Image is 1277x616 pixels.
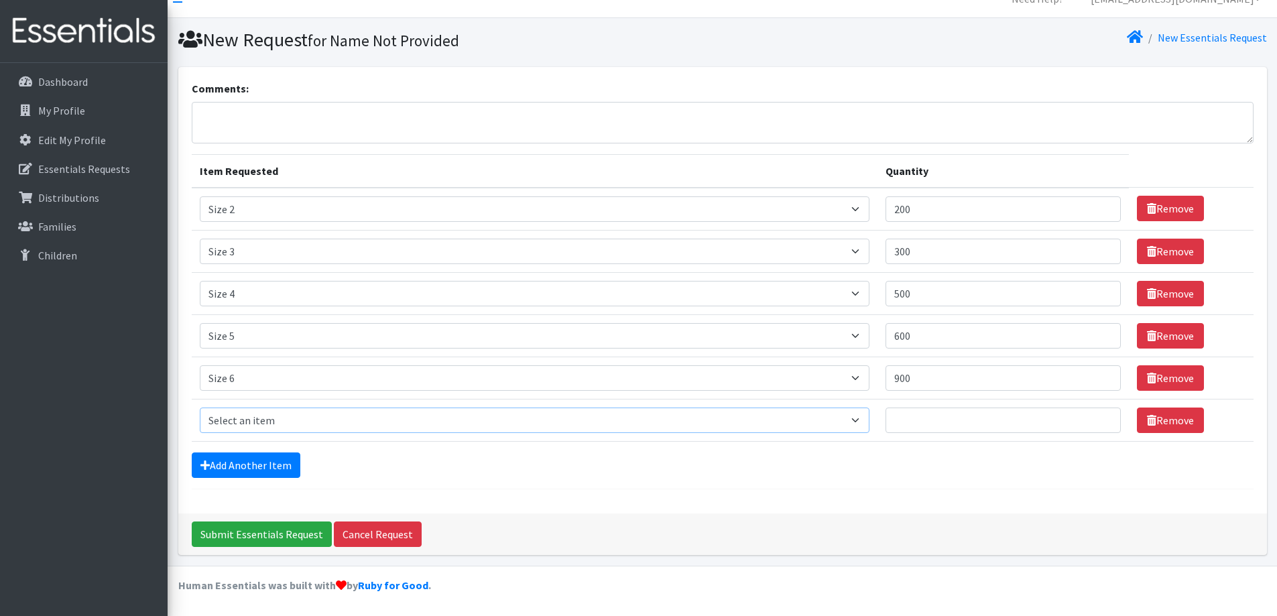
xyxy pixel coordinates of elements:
[877,154,1129,188] th: Quantity
[1137,408,1204,433] a: Remove
[5,242,162,269] a: Children
[38,133,106,147] p: Edit My Profile
[38,162,130,176] p: Essentials Requests
[1137,281,1204,306] a: Remove
[358,578,428,592] a: Ruby for Good
[192,80,249,97] label: Comments:
[334,521,422,547] a: Cancel Request
[38,104,85,117] p: My Profile
[5,127,162,153] a: Edit My Profile
[5,184,162,211] a: Distributions
[1137,239,1204,264] a: Remove
[1158,31,1267,44] a: New Essentials Request
[5,9,162,54] img: HumanEssentials
[1137,323,1204,349] a: Remove
[192,452,300,478] a: Add Another Item
[5,213,162,240] a: Families
[178,28,718,52] h1: New Request
[5,156,162,182] a: Essentials Requests
[1137,196,1204,221] a: Remove
[38,220,76,233] p: Families
[192,521,332,547] input: Submit Essentials Request
[5,68,162,95] a: Dashboard
[5,97,162,124] a: My Profile
[38,191,99,204] p: Distributions
[192,154,877,188] th: Item Requested
[38,249,77,262] p: Children
[308,31,459,50] small: for Name Not Provided
[38,75,88,88] p: Dashboard
[178,578,431,592] strong: Human Essentials was built with by .
[1137,365,1204,391] a: Remove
